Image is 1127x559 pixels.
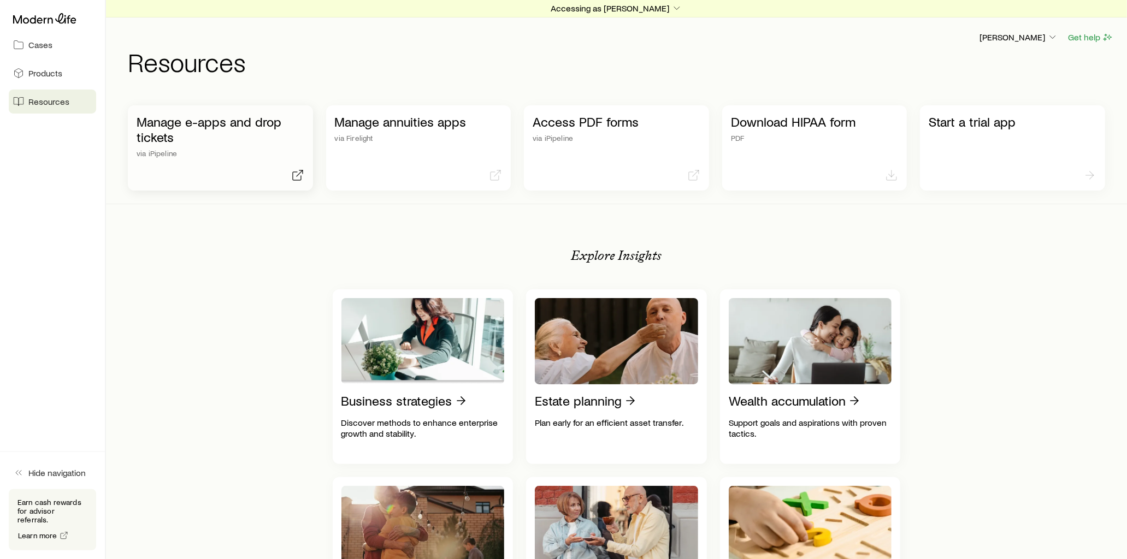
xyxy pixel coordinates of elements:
p: Business strategies [341,393,452,408]
span: Products [28,68,62,79]
span: Cases [28,39,52,50]
p: via Firelight [335,134,503,142]
button: Hide navigation [9,461,96,485]
p: Wealth accumulation [729,393,846,408]
a: Products [9,61,96,85]
p: Support goals and aspirations with proven tactics. [729,417,892,439]
p: Accessing as [PERSON_NAME] [551,3,682,14]
div: Earn cash rewards for advisor referrals.Learn more [9,489,96,550]
p: Explore Insights [571,248,662,263]
a: Download HIPAA formPDF [722,105,907,191]
p: Manage e-apps and drop tickets [137,114,304,145]
span: Hide navigation [28,467,86,478]
a: Resources [9,90,96,114]
a: Estate planningPlan early for an efficient asset transfer. [526,289,707,464]
span: Resources [28,96,69,107]
button: [PERSON_NAME] [979,31,1059,44]
p: [PERSON_NAME] [980,32,1058,43]
p: PDF [731,134,899,142]
img: Business strategies [341,298,505,384]
p: Estate planning [535,393,622,408]
p: Discover methods to enhance enterprise growth and stability. [341,417,505,439]
p: via iPipeline [137,149,304,158]
a: Business strategiesDiscover methods to enhance enterprise growth and stability. [333,289,514,464]
h1: Resources [128,49,1114,75]
p: Access PDF forms [533,114,700,129]
button: Get help [1067,31,1114,44]
p: Start a trial app [929,114,1096,129]
p: Manage annuities apps [335,114,503,129]
img: Wealth accumulation [729,298,892,384]
p: Download HIPAA form [731,114,899,129]
span: Learn more [18,532,57,539]
p: Plan early for an efficient asset transfer. [535,417,698,428]
a: Wealth accumulationSupport goals and aspirations with proven tactics. [720,289,901,464]
img: Estate planning [535,298,698,384]
p: Earn cash rewards for advisor referrals. [17,498,87,524]
a: Cases [9,33,96,57]
p: via iPipeline [533,134,700,142]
